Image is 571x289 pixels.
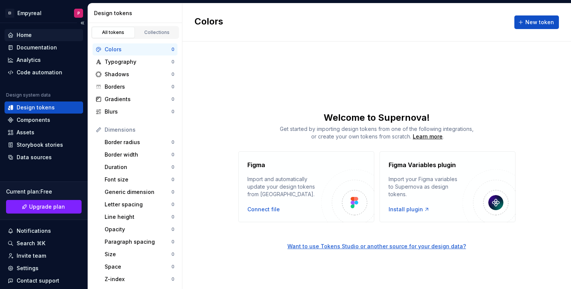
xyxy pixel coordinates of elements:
[171,226,174,232] div: 0
[17,9,42,17] div: Empyreal
[105,251,171,258] div: Size
[17,154,52,161] div: Data sources
[105,58,171,66] div: Typography
[105,201,171,208] div: Letter spacing
[389,206,430,213] a: Install plugin
[6,92,51,98] div: Design system data
[94,9,179,17] div: Design tokens
[171,264,174,270] div: 0
[102,211,177,223] a: Line height0
[105,213,171,221] div: Line height
[17,252,46,260] div: Invite team
[5,54,83,66] a: Analytics
[77,18,88,28] button: Collapse sidebar
[514,15,559,29] button: New token
[5,66,83,78] a: Code automation
[17,56,41,64] div: Analytics
[5,139,83,151] a: Storybook stories
[247,175,321,198] div: Import and automatically update your design tokens from [GEOGRAPHIC_DATA].
[102,149,177,161] a: Border width0
[171,276,174,282] div: 0
[105,238,171,246] div: Paragraph spacing
[287,243,466,250] button: Want to use Tokens Studio or another source for your design data?
[17,227,51,235] div: Notifications
[102,248,177,260] a: Size0
[17,277,59,284] div: Contact support
[413,133,443,140] a: Learn more
[105,163,171,171] div: Duration
[105,108,171,115] div: Blurs
[182,112,571,124] div: Welcome to Supernova!
[105,95,171,103] div: Gradients
[171,84,174,90] div: 0
[102,174,177,186] a: Font size0
[5,42,83,54] a: Documentation
[102,186,177,198] a: Generic dimension0
[102,161,177,173] a: Duration0
[171,59,174,65] div: 0
[5,275,83,287] button: Contact support
[138,29,176,35] div: Collections
[93,106,177,118] a: Blurs0
[105,83,171,91] div: Borders
[525,18,554,26] span: New token
[102,198,177,211] a: Letter spacing0
[5,9,14,18] div: EI
[105,188,171,196] div: Generic dimension
[29,203,65,211] span: Upgrade plan
[105,46,171,53] div: Colors
[171,177,174,183] div: 0
[17,31,32,39] div: Home
[17,240,45,247] div: Search ⌘K
[93,43,177,55] a: Colors0
[171,96,174,102] div: 0
[105,263,171,271] div: Space
[5,262,83,274] a: Settings
[102,223,177,235] a: Opacity0
[17,264,39,272] div: Settings
[2,5,86,21] button: EIEmpyrealP
[194,15,223,29] h2: Colors
[102,236,177,248] a: Paragraph spacing0
[93,68,177,80] a: Shadows0
[171,214,174,220] div: 0
[5,126,83,138] a: Assets
[105,226,171,233] div: Opacity
[5,114,83,126] a: Components
[6,200,82,214] button: Upgrade plan
[247,160,265,169] h4: Figma
[17,104,55,111] div: Design tokens
[389,160,456,169] h4: Figma Variables plugin
[171,201,174,208] div: 0
[93,81,177,93] a: Borders0
[102,273,177,285] a: Z-index0
[93,93,177,105] a: Gradients0
[105,138,171,146] div: Border radius
[5,225,83,237] button: Notifications
[5,237,83,249] button: Search ⌘K
[6,188,82,195] div: Current plan : Free
[102,261,177,273] a: Space0
[171,109,174,115] div: 0
[102,136,177,148] a: Border radius0
[171,251,174,257] div: 0
[182,222,571,250] a: Want to use Tokens Studio or another source for your design data?
[105,151,171,158] div: Border width
[77,10,80,16] div: P
[5,250,83,262] a: Invite team
[171,46,174,52] div: 0
[5,151,83,163] a: Data sources
[94,29,132,35] div: All tokens
[171,239,174,245] div: 0
[17,69,62,76] div: Code automation
[171,139,174,145] div: 0
[93,56,177,68] a: Typography0
[17,116,50,124] div: Components
[247,206,280,213] button: Connect file
[389,175,463,198] div: Import your Figma variables to Supernova as design tokens.
[171,152,174,158] div: 0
